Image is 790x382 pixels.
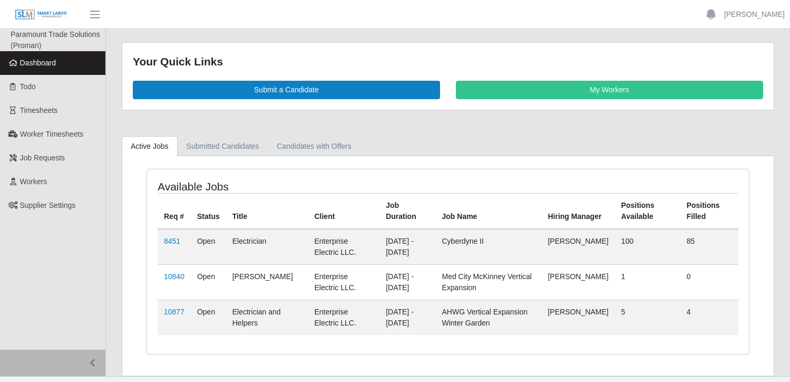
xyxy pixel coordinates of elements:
td: [DATE] - [DATE] [379,300,435,335]
th: Job Duration [379,193,435,229]
span: Dashboard [20,59,56,67]
th: Hiring Manager [541,193,615,229]
a: [PERSON_NAME] [724,9,785,20]
span: Worker Timesheets [20,130,83,138]
span: Timesheets [20,106,58,114]
span: Paramount Trade Solutions (Proman) [11,30,100,50]
td: AHWG Vertical Expansion Winter Garden [436,300,542,335]
td: Open [191,264,226,300]
img: SLM Logo [15,9,67,21]
a: Active Jobs [122,136,178,157]
th: Positions Filled [680,193,738,229]
td: Open [191,300,226,335]
th: Positions Available [615,193,680,229]
td: [PERSON_NAME] [541,264,615,300]
span: Workers [20,177,47,186]
a: 10877 [164,308,184,316]
a: My Workers [456,81,763,99]
th: Title [226,193,308,229]
div: Your Quick Links [133,53,763,70]
th: Client [308,193,379,229]
th: Job Name [436,193,542,229]
th: Req # [158,193,191,229]
td: 4 [680,300,738,335]
a: 10840 [164,272,184,281]
td: 0 [680,264,738,300]
td: Electrician [226,229,308,265]
td: Cyberdyne II [436,229,542,265]
span: Supplier Settings [20,201,76,209]
span: Job Requests [20,154,65,162]
td: [DATE] - [DATE] [379,264,435,300]
td: 1 [615,264,680,300]
td: Enterprise Electric LLC. [308,264,379,300]
td: Med City McKinney Vertical Expansion [436,264,542,300]
td: 100 [615,229,680,265]
td: [DATE] - [DATE] [379,229,435,265]
td: Electrician and Helpers [226,300,308,335]
td: [PERSON_NAME] [541,229,615,265]
td: [PERSON_NAME] [226,264,308,300]
td: Enterprise Electric LLC. [308,300,379,335]
a: 8451 [164,237,180,245]
td: Enterprise Electric LLC. [308,229,379,265]
td: Open [191,229,226,265]
a: Candidates with Offers [268,136,360,157]
td: 85 [680,229,738,265]
td: 5 [615,300,680,335]
a: Submitted Candidates [178,136,268,157]
td: [PERSON_NAME] [541,300,615,335]
h4: Available Jobs [158,180,391,193]
span: Todo [20,82,36,91]
th: Status [191,193,226,229]
a: Submit a Candidate [133,81,440,99]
